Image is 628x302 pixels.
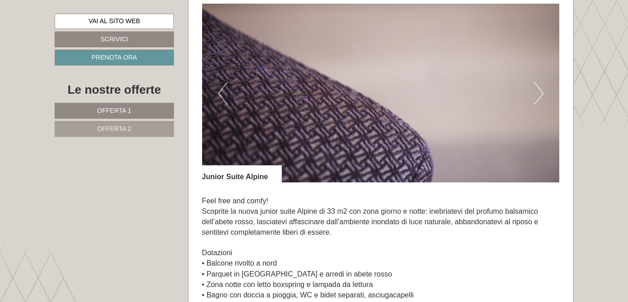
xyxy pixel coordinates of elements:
[55,81,174,98] div: Le nostre offerte
[97,125,132,132] span: Offerta 2
[218,82,228,105] button: Previous
[55,50,174,65] a: Prenota ora
[534,82,543,105] button: Next
[55,31,174,47] a: Scrivici
[55,14,174,29] a: Vai al sito web
[202,4,560,182] img: image
[202,165,282,182] div: Junior Suite Alpine
[97,107,132,114] span: Offerta 1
